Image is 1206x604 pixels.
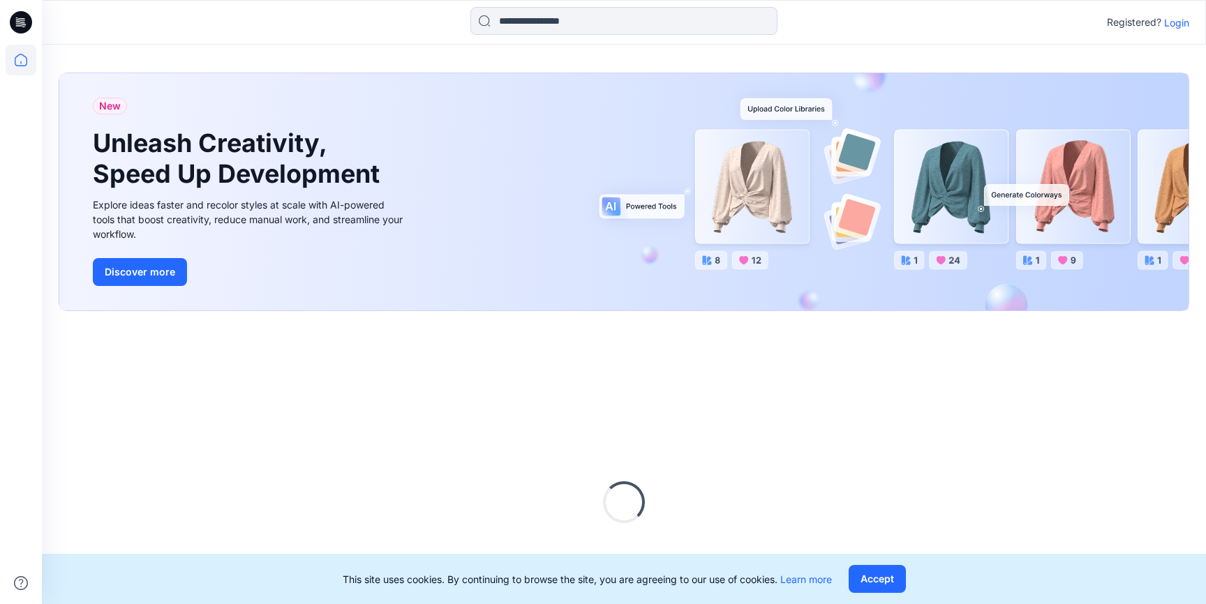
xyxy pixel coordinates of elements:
[93,258,187,286] button: Discover more
[93,197,407,241] div: Explore ideas faster and recolor styles at scale with AI-powered tools that boost creativity, red...
[93,258,407,286] a: Discover more
[1107,14,1161,31] p: Registered?
[99,98,121,114] span: New
[780,573,832,585] a: Learn more
[93,128,386,188] h1: Unleash Creativity, Speed Up Development
[1164,15,1189,30] p: Login
[849,565,906,593] button: Accept
[343,572,832,587] p: This site uses cookies. By continuing to browse the site, you are agreeing to our use of cookies.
